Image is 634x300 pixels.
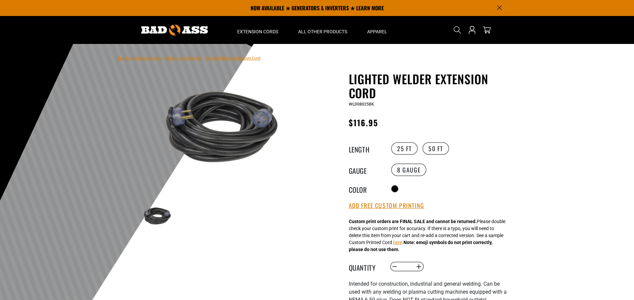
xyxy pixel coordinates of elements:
[166,56,202,61] a: Return to Collection
[349,72,512,100] h1: Lighted Welder Extension Cord
[298,29,347,35] span: All Other Products
[164,56,165,61] span: ›
[357,16,397,44] summary: Apparel
[349,144,382,153] legend: Length
[349,165,382,174] legend: Gauge
[203,56,204,61] span: ›
[349,218,505,253] div: Please double check your custom print for accuracy. If there is a typo, you will need to delete t...
[349,240,492,252] strong: Note: emoji symbols do not print correctly, please do not use them.
[452,25,463,35] summary: Search
[367,29,387,35] span: Apparel
[349,117,378,129] span: $116.95
[141,25,208,36] img: Bad Ass Extension Cords
[349,262,382,271] label: Quantity
[288,16,357,44] summary: All Other Products
[206,56,261,61] span: Lighted Welder Extension Cord
[349,184,382,193] legend: Color
[391,142,418,155] label: 25 FT
[117,54,261,62] nav: breadcrumbs
[391,163,426,176] label: 8 Gauge
[117,56,162,61] a: Bad Ass Extension Cords
[349,202,424,209] button: Add Free Custom Printing
[237,29,278,35] span: Extension Cords
[422,142,449,155] label: 50 FT
[393,239,402,246] button: here
[137,203,176,229] img: black
[227,16,288,44] summary: Extension Cords
[137,73,298,180] img: black
[349,219,477,224] strong: Custom print orders are FINAL SALE and cannot be returned.
[349,102,374,107] span: WLD08025BK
